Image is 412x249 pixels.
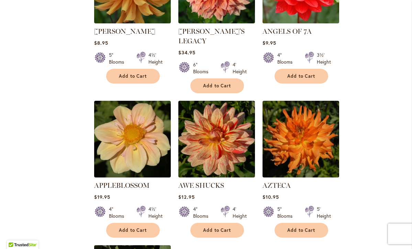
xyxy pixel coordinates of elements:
[109,206,128,219] div: 4" Blooms
[94,101,171,177] img: APPLEBLOSSOM
[277,52,297,65] div: 4" Blooms
[287,73,315,79] span: Add to Cart
[263,27,312,35] a: ANGELS OF 7A
[233,206,247,219] div: 4' Height
[263,181,291,190] a: AZTECA
[148,52,163,65] div: 4½' Height
[119,227,147,233] span: Add to Cart
[277,206,297,219] div: 5" Blooms
[275,223,328,238] button: Add to Cart
[94,18,171,25] a: ANDREW CHARLES
[263,172,339,179] a: AZTECA
[106,223,160,238] button: Add to Cart
[178,49,196,56] span: $34.95
[178,18,255,25] a: Andy's Legacy
[148,206,163,219] div: 4½' Height
[263,18,339,25] a: ANGELS OF 7A
[263,194,279,200] span: $10.95
[94,27,155,35] a: [PERSON_NAME]
[203,227,231,233] span: Add to Cart
[178,181,224,190] a: AWE SHUCKS
[263,101,339,177] img: AZTECA
[193,61,212,75] div: 6" Blooms
[287,227,315,233] span: Add to Cart
[5,225,24,244] iframe: Launch Accessibility Center
[109,52,128,65] div: 5" Blooms
[94,172,171,179] a: APPLEBLOSSOM
[94,40,108,46] span: $8.95
[94,194,110,200] span: $19.95
[178,101,255,177] img: AWE SHUCKS
[94,181,149,190] a: APPLEBLOSSOM
[203,83,231,89] span: Add to Cart
[233,61,247,75] div: 4' Height
[119,73,147,79] span: Add to Cart
[106,69,160,84] button: Add to Cart
[275,69,328,84] button: Add to Cart
[178,27,245,45] a: [PERSON_NAME]'S LEGACY
[178,172,255,179] a: AWE SHUCKS
[193,206,212,219] div: 4" Blooms
[317,206,331,219] div: 5' Height
[263,40,276,46] span: $9.95
[190,78,244,93] button: Add to Cart
[317,52,331,65] div: 3½' Height
[178,194,195,200] span: $12.95
[190,223,244,238] button: Add to Cart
